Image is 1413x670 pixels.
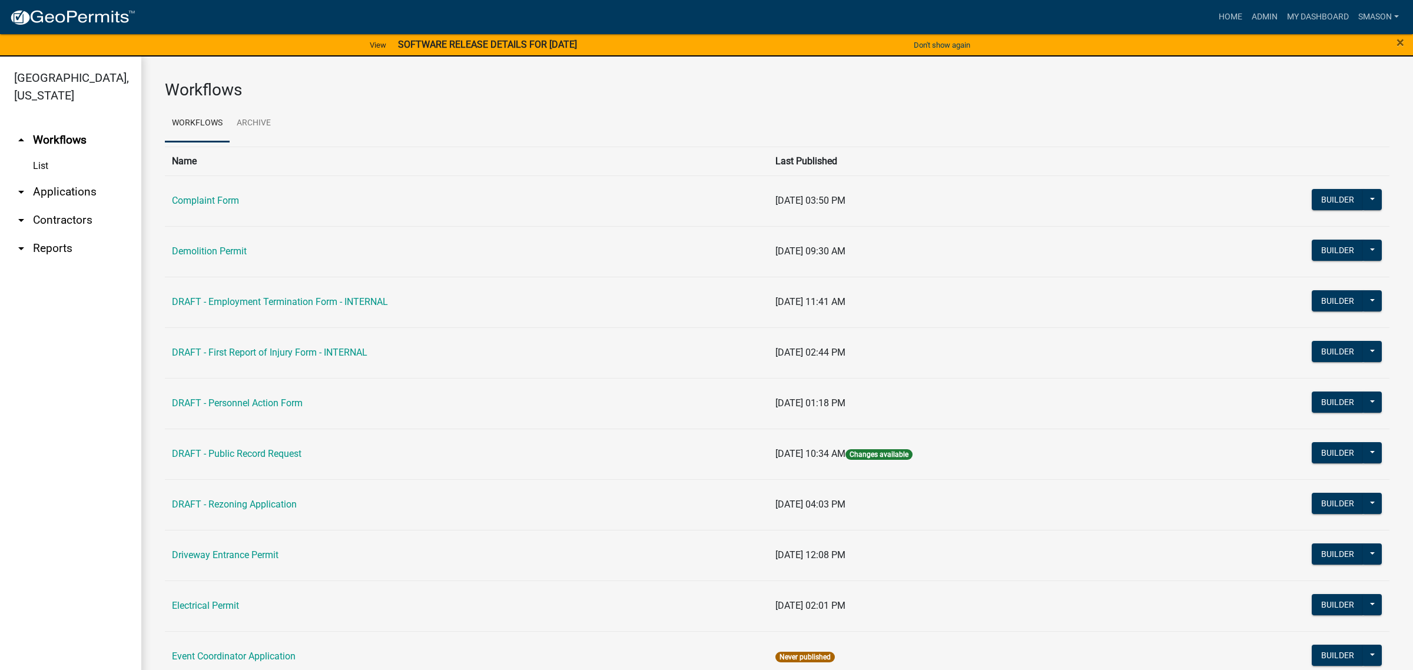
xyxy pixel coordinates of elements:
[775,499,845,510] span: [DATE] 04:03 PM
[1312,189,1364,210] button: Builder
[775,652,835,662] span: Never published
[1312,442,1364,463] button: Builder
[14,241,28,256] i: arrow_drop_down
[14,133,28,147] i: arrow_drop_up
[1282,6,1354,28] a: My Dashboard
[172,651,296,662] a: Event Coordinator Application
[1397,35,1404,49] button: Close
[775,195,845,206] span: [DATE] 03:50 PM
[165,80,1389,100] h3: Workflows
[165,147,768,175] th: Name
[14,213,28,227] i: arrow_drop_down
[172,347,367,358] a: DRAFT - First Report of Injury Form - INTERNAL
[1312,645,1364,666] button: Builder
[845,449,913,460] span: Changes available
[1354,6,1404,28] a: Smason
[398,39,577,50] strong: SOFTWARE RELEASE DETAILS FOR [DATE]
[775,397,845,409] span: [DATE] 01:18 PM
[172,600,239,611] a: Electrical Permit
[365,35,391,55] a: View
[1397,34,1404,51] span: ×
[1312,493,1364,514] button: Builder
[172,246,247,257] a: Demolition Permit
[775,246,845,257] span: [DATE] 09:30 AM
[1312,392,1364,413] button: Builder
[768,147,1166,175] th: Last Published
[172,448,301,459] a: DRAFT - Public Record Request
[775,600,845,611] span: [DATE] 02:01 PM
[775,347,845,358] span: [DATE] 02:44 PM
[1312,543,1364,565] button: Builder
[165,105,230,142] a: Workflows
[172,397,303,409] a: DRAFT - Personnel Action Form
[172,296,388,307] a: DRAFT - Employment Termination Form - INTERNAL
[172,549,278,560] a: Driveway Entrance Permit
[14,185,28,199] i: arrow_drop_down
[172,499,297,510] a: DRAFT - Rezoning Application
[775,448,845,459] span: [DATE] 10:34 AM
[1214,6,1247,28] a: Home
[230,105,278,142] a: Archive
[1312,290,1364,311] button: Builder
[775,296,845,307] span: [DATE] 11:41 AM
[172,195,239,206] a: Complaint Form
[1312,341,1364,362] button: Builder
[1247,6,1282,28] a: Admin
[1312,240,1364,261] button: Builder
[775,549,845,560] span: [DATE] 12:08 PM
[909,35,975,55] button: Don't show again
[1312,594,1364,615] button: Builder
